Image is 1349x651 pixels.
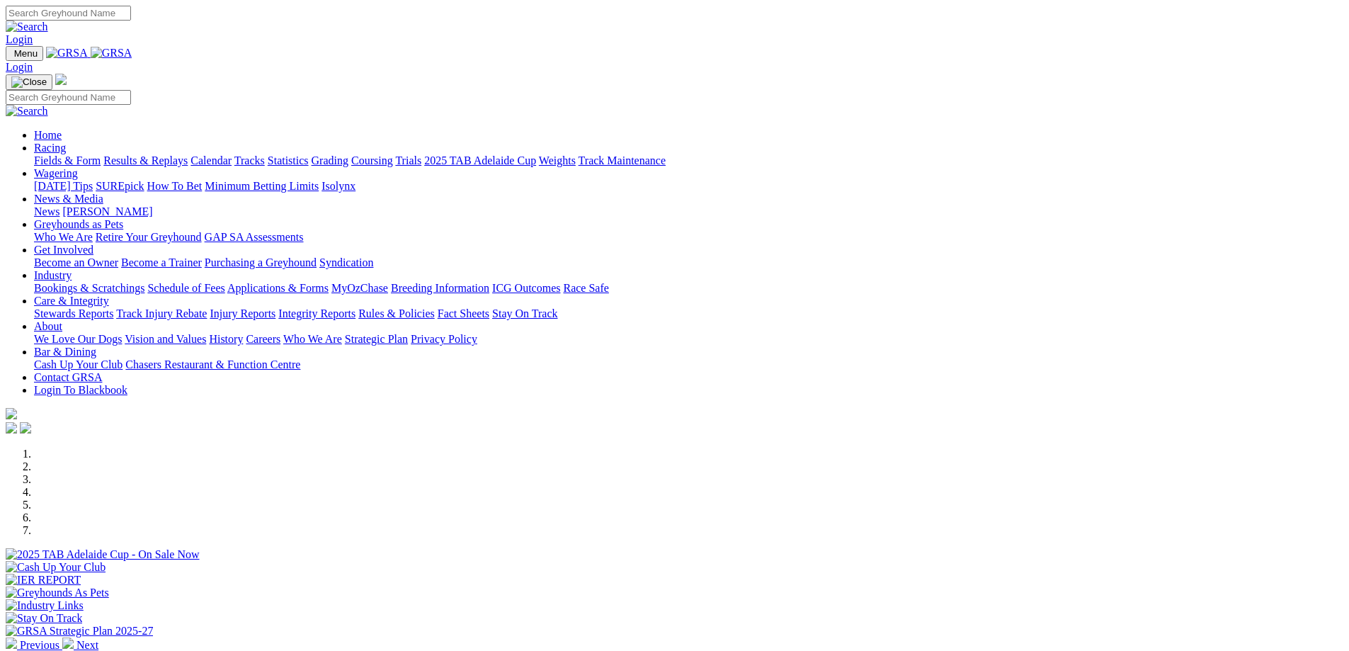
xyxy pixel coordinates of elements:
a: Tracks [234,154,265,166]
div: News & Media [34,205,1343,218]
div: Wagering [34,180,1343,193]
a: Who We Are [283,333,342,345]
img: Search [6,105,48,118]
a: 2025 TAB Adelaide Cup [424,154,536,166]
input: Search [6,90,131,105]
a: Purchasing a Greyhound [205,256,317,268]
button: Toggle navigation [6,74,52,90]
a: About [34,320,62,332]
input: Search [6,6,131,21]
a: Vision and Values [125,333,206,345]
a: Race Safe [563,282,608,294]
a: Wagering [34,167,78,179]
a: Bar & Dining [34,346,96,358]
div: Get Involved [34,256,1343,269]
a: Industry [34,269,72,281]
a: Greyhounds as Pets [34,218,123,230]
div: Greyhounds as Pets [34,231,1343,244]
a: Get Involved [34,244,93,256]
a: Become an Owner [34,256,118,268]
div: Racing [34,154,1343,167]
img: facebook.svg [6,422,17,434]
img: Stay On Track [6,612,82,625]
a: Stewards Reports [34,307,113,319]
a: Coursing [351,154,393,166]
a: Privacy Policy [411,333,477,345]
img: chevron-right-pager-white.svg [62,638,74,649]
a: Login [6,33,33,45]
a: Retire Your Greyhound [96,231,202,243]
a: Weights [539,154,576,166]
a: GAP SA Assessments [205,231,304,243]
a: Next [62,639,98,651]
span: Previous [20,639,59,651]
a: Home [34,129,62,141]
a: Calendar [190,154,232,166]
img: Search [6,21,48,33]
span: Menu [14,48,38,59]
a: Stay On Track [492,307,557,319]
a: Breeding Information [391,282,489,294]
a: Racing [34,142,66,154]
a: How To Bet [147,180,203,192]
img: logo-grsa-white.png [6,408,17,419]
a: Track Maintenance [579,154,666,166]
img: twitter.svg [20,422,31,434]
div: About [34,333,1343,346]
a: Results & Replays [103,154,188,166]
a: SUREpick [96,180,144,192]
a: Previous [6,639,62,651]
a: Care & Integrity [34,295,109,307]
img: 2025 TAB Adelaide Cup - On Sale Now [6,548,200,561]
img: GRSA Strategic Plan 2025-27 [6,625,153,638]
a: Strategic Plan [345,333,408,345]
a: Login [6,61,33,73]
a: ICG Outcomes [492,282,560,294]
a: Fields & Form [34,154,101,166]
a: Bookings & Scratchings [34,282,144,294]
a: Careers [246,333,280,345]
a: History [209,333,243,345]
img: Cash Up Your Club [6,561,106,574]
a: Chasers Restaurant & Function Centre [125,358,300,370]
a: Track Injury Rebate [116,307,207,319]
a: Injury Reports [210,307,275,319]
a: MyOzChase [331,282,388,294]
img: IER REPORT [6,574,81,587]
a: Isolynx [321,180,355,192]
img: GRSA [91,47,132,60]
a: Login To Blackbook [34,384,127,396]
a: Fact Sheets [438,307,489,319]
a: Integrity Reports [278,307,355,319]
a: Trials [395,154,421,166]
a: Statistics [268,154,309,166]
a: News [34,205,59,217]
a: Minimum Betting Limits [205,180,319,192]
a: News & Media [34,193,103,205]
img: Industry Links [6,599,84,612]
div: Bar & Dining [34,358,1343,371]
a: We Love Our Dogs [34,333,122,345]
a: Schedule of Fees [147,282,224,294]
a: Rules & Policies [358,307,435,319]
div: Care & Integrity [34,307,1343,320]
img: chevron-left-pager-white.svg [6,638,17,649]
img: logo-grsa-white.png [55,74,67,85]
a: Who We Are [34,231,93,243]
a: Cash Up Your Club [34,358,123,370]
div: Industry [34,282,1343,295]
img: GRSA [46,47,88,60]
a: Applications & Forms [227,282,329,294]
a: Syndication [319,256,373,268]
a: Contact GRSA [34,371,102,383]
a: [PERSON_NAME] [62,205,152,217]
a: Become a Trainer [121,256,202,268]
a: [DATE] Tips [34,180,93,192]
img: Close [11,77,47,88]
a: Grading [312,154,348,166]
button: Toggle navigation [6,46,43,61]
span: Next [76,639,98,651]
img: Greyhounds As Pets [6,587,109,599]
